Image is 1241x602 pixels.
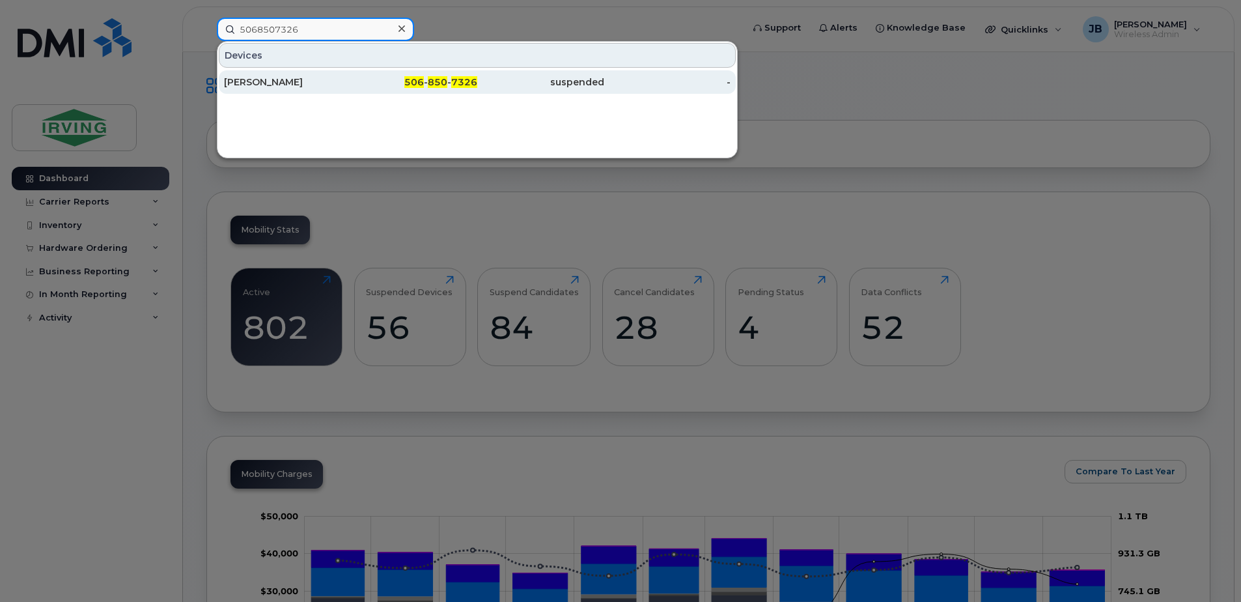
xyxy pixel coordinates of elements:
div: [PERSON_NAME] [224,76,351,89]
span: 7326 [451,76,477,88]
span: 850 [428,76,447,88]
div: Devices [219,43,736,68]
div: - - [351,76,478,89]
span: 506 [404,76,424,88]
a: [PERSON_NAME]506-850-7326suspended- [219,70,736,94]
div: - [604,76,731,89]
div: suspended [477,76,604,89]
